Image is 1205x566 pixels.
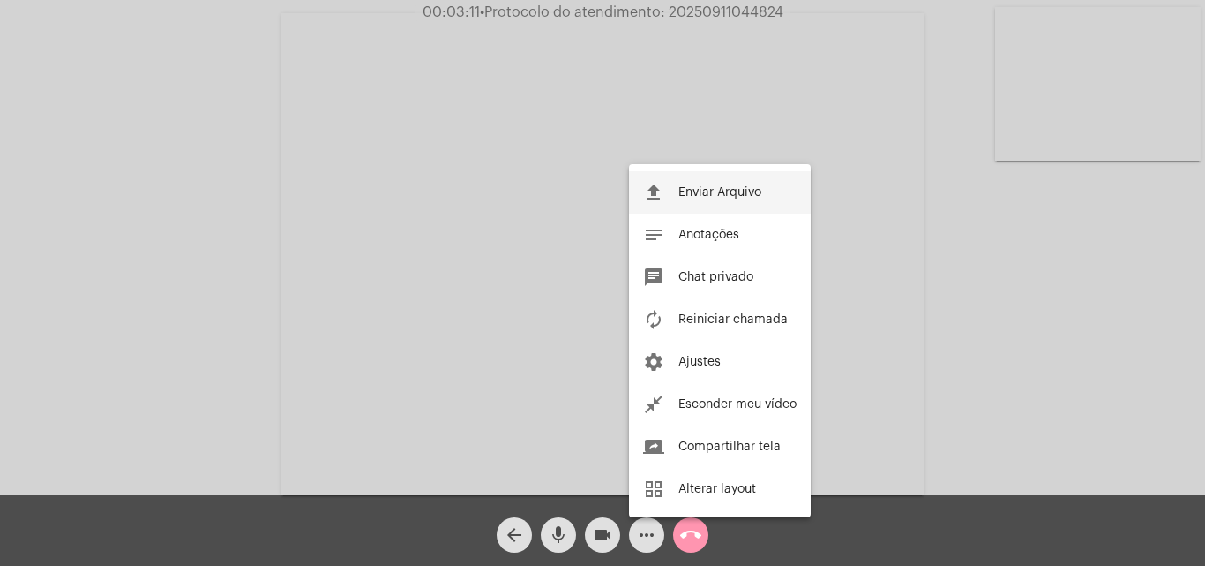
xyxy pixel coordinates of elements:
[643,224,664,245] mat-icon: notes
[643,309,664,330] mat-icon: autorenew
[678,483,756,495] span: Alterar layout
[643,351,664,373] mat-icon: settings
[678,356,721,368] span: Ajustes
[643,479,664,500] mat-icon: grid_view
[643,394,664,415] mat-icon: close_fullscreen
[678,229,739,241] span: Anotações
[678,271,753,283] span: Chat privado
[678,313,788,326] span: Reiniciar chamada
[643,267,664,288] mat-icon: chat
[678,398,797,411] span: Esconder meu vídeo
[678,186,761,199] span: Enviar Arquivo
[643,182,664,203] mat-icon: file_upload
[643,436,664,457] mat-icon: screen_share
[678,441,781,453] span: Compartilhar tela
